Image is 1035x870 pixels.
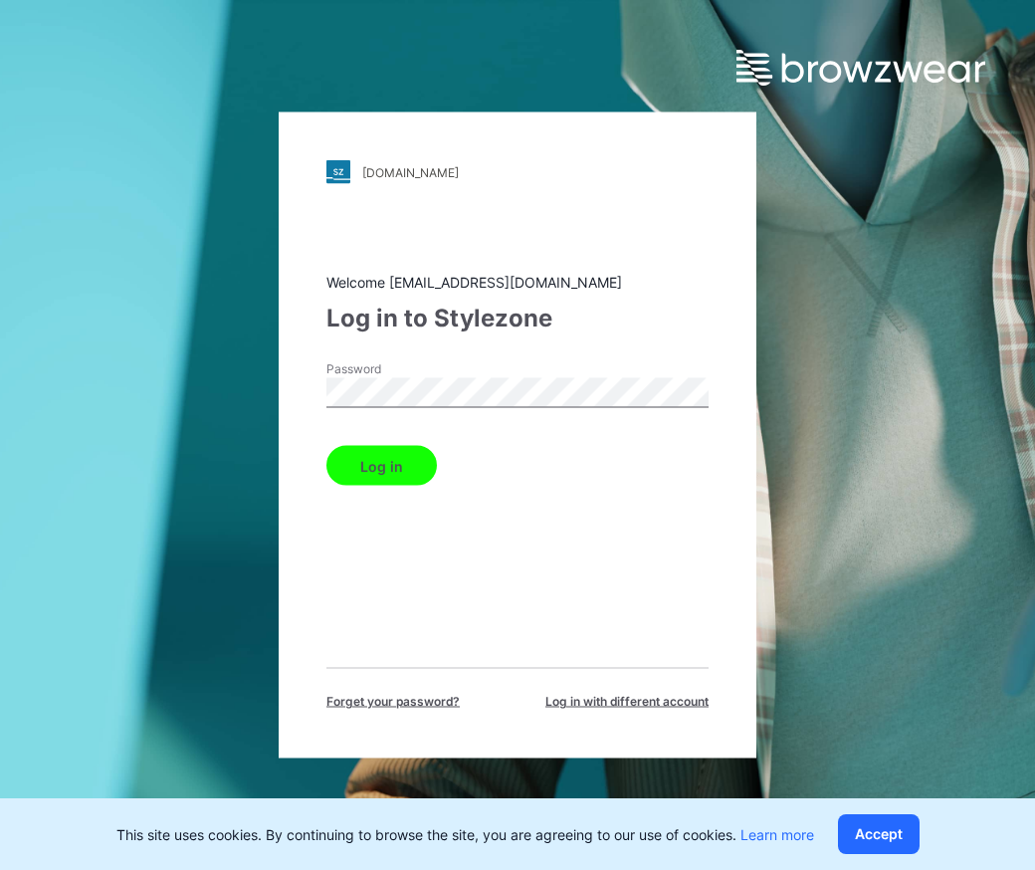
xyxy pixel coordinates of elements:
label: Password [326,360,466,378]
p: This site uses cookies. By continuing to browse the site, you are agreeing to our use of cookies. [116,824,814,845]
span: Forget your password? [326,693,460,711]
div: Welcome [EMAIL_ADDRESS][DOMAIN_NAME] [326,272,709,293]
span: Log in with different account [545,693,709,711]
a: Learn more [740,826,814,843]
button: Accept [838,814,920,854]
a: [DOMAIN_NAME] [326,160,709,184]
img: browzwear-logo.e42bd6dac1945053ebaf764b6aa21510.svg [736,50,985,86]
img: stylezone-logo.562084cfcfab977791bfbf7441f1a819.svg [326,160,350,184]
div: Log in to Stylezone [326,301,709,336]
button: Log in [326,446,437,486]
div: [DOMAIN_NAME] [362,164,459,179]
